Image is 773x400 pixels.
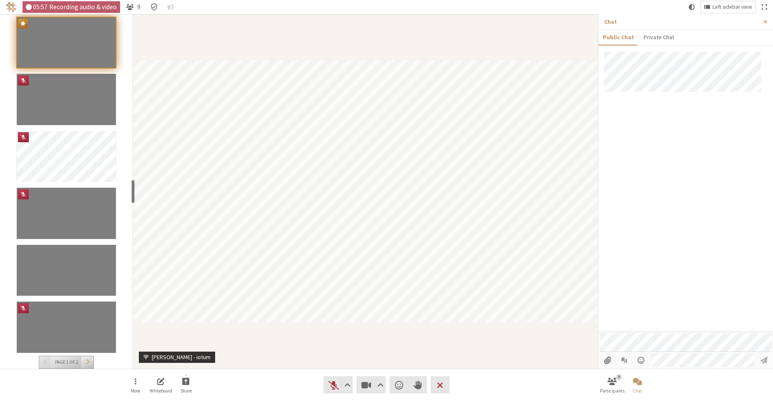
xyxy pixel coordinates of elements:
img: Iotum [6,2,16,12]
button: Raise hand [408,376,427,393]
button: Stop video (Alt+V) [356,376,386,393]
p: Chat [604,18,758,26]
button: Using system theme [685,1,698,13]
span: More [131,388,140,393]
span: 9 [137,3,141,10]
button: Conversation [164,1,177,13]
div: Audio & video [23,1,120,13]
span: Whiteboard [150,388,172,393]
button: Open menu [124,374,147,396]
button: Leave meeting [431,376,449,393]
div: resize [131,180,135,203]
button: Close chat [626,374,649,396]
button: Public Chat [598,30,639,45]
span: 05:57 [33,3,48,10]
div: Meeting details Encryption enabled [147,1,161,13]
div: [PERSON_NAME] - iotum [149,353,213,362]
span: Left sidebar view [713,4,752,10]
button: Change layout [701,1,755,13]
span: Recording audio & video [49,3,117,10]
button: Send a reaction [389,376,408,393]
button: Open shared whiteboard [149,374,173,396]
section: Participant [133,14,598,369]
button: Private Chat [639,30,678,45]
span: Share [181,388,192,393]
button: Fullscreen [758,1,770,13]
button: Start sharing [174,374,198,396]
button: Show formatting [617,353,632,367]
button: Close sidebar [758,14,773,30]
span: Participants [600,388,625,393]
button: Video setting [375,376,386,393]
button: Unmute (Alt+A) [324,376,353,393]
div: 9 [615,373,622,380]
span: Chat [632,388,642,393]
button: Open menu [634,353,649,367]
button: Open participant list [600,374,624,396]
span: Go to page 2 (PageDown) [86,359,89,365]
button: Send message [756,353,772,367]
button: Open participant list [123,1,144,13]
button: Audio settings [342,376,352,393]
